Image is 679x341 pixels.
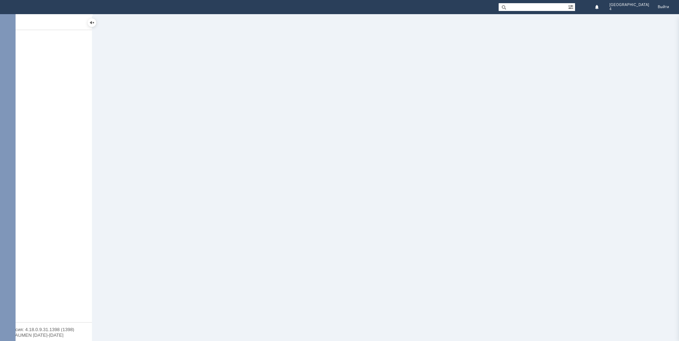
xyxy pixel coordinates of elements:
div: © NAUMEN [DATE]-[DATE] [7,333,85,337]
span: 4 [609,7,649,11]
div: Версия: 4.18.0.9.31.1398 (1398) [7,327,85,332]
div: Скрыть меню [88,18,96,27]
span: [GEOGRAPHIC_DATA] [609,3,649,7]
span: Расширенный поиск [568,3,575,10]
